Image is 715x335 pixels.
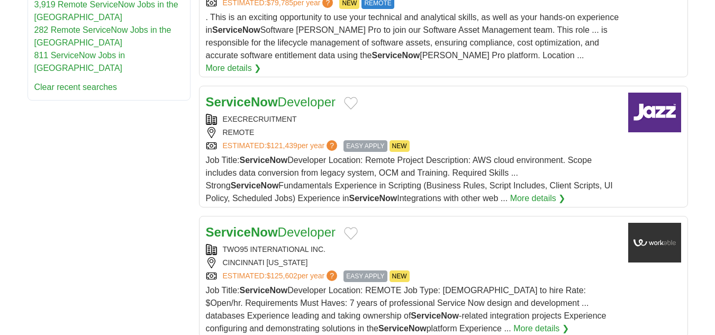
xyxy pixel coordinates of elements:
[240,286,288,295] strong: ServiceNow
[206,13,619,60] span: . This is an exciting opportunity to use your technical and analytical skills, as well as your ha...
[206,225,278,239] strong: ServiceNow
[212,25,260,34] strong: ServiceNow
[378,324,427,333] strong: ServiceNow
[206,225,336,239] a: ServiceNowDeveloper
[231,181,279,190] strong: ServiceNow
[266,141,297,150] span: $121,439
[240,156,288,165] strong: ServiceNow
[628,223,681,262] img: Company logo
[206,62,261,75] a: More details ❯
[206,156,613,203] span: Job Title: Developer Location: Remote Project Description: AWS cloud environment. Scope includes ...
[327,140,337,151] span: ?
[390,140,410,152] span: NEW
[206,286,607,333] span: Job Title: Developer Location: REMOTE Job Type: [DEMOGRAPHIC_DATA] to hire Rate: $Open/hr. Requir...
[34,51,125,73] a: 811 ServiceNow Jobs in [GEOGRAPHIC_DATA]
[206,127,620,138] div: REMOTE
[628,93,681,132] img: Company logo
[344,97,358,110] button: Add to favorite jobs
[206,95,336,109] a: ServiceNowDeveloper
[513,322,569,335] a: More details ❯
[206,114,620,125] div: EXECRECRUITMENT
[343,270,387,282] span: EASY APPLY
[510,192,566,205] a: More details ❯
[349,194,397,203] strong: ServiceNow
[390,270,410,282] span: NEW
[223,140,340,152] a: ESTIMATED:$121,439per year?
[411,311,459,320] strong: ServiceNow
[266,271,297,280] span: $125,602
[206,244,620,255] div: TWO95 INTERNATIONAL INC.
[343,140,387,152] span: EASY APPLY
[327,270,337,281] span: ?
[223,270,340,282] a: ESTIMATED:$125,602per year?
[372,51,420,60] strong: ServiceNow
[206,257,620,268] div: CINCINNATI [US_STATE]
[34,25,171,47] a: 282 Remote ServiceNow Jobs in the [GEOGRAPHIC_DATA]
[344,227,358,240] button: Add to favorite jobs
[206,95,278,109] strong: ServiceNow
[34,83,117,92] a: Clear recent searches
